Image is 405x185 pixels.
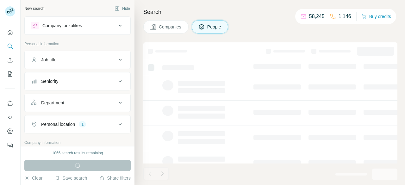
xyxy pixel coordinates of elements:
span: People [207,24,222,30]
button: Department [25,95,130,110]
p: Company information [24,140,131,145]
button: Share filters [99,175,131,181]
div: Personal location [41,121,75,127]
div: 1 [79,121,86,127]
button: Company lookalikes [25,18,130,33]
button: Seniority [25,74,130,89]
button: My lists [5,68,15,80]
p: Personal information [24,41,131,47]
p: 1,146 [339,13,351,20]
button: Use Surfe API [5,112,15,123]
button: Search [5,40,15,52]
button: Feedback [5,139,15,151]
h4: Search [143,8,397,16]
div: Job title [41,57,56,63]
div: Company lookalikes [42,22,82,29]
button: Personal location1 [25,117,130,132]
div: New search [24,6,44,11]
button: Use Surfe on LinkedIn [5,98,15,109]
button: Job title [25,52,130,67]
span: Companies [159,24,182,30]
button: Buy credits [362,12,391,21]
div: Department [41,100,64,106]
button: Dashboard [5,126,15,137]
button: Quick start [5,27,15,38]
button: Hide [110,4,134,13]
div: Seniority [41,78,58,84]
button: Clear [24,175,42,181]
div: 1866 search results remaining [52,150,103,156]
button: Enrich CSV [5,54,15,66]
button: Save search [55,175,87,181]
p: 58,245 [309,13,325,20]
